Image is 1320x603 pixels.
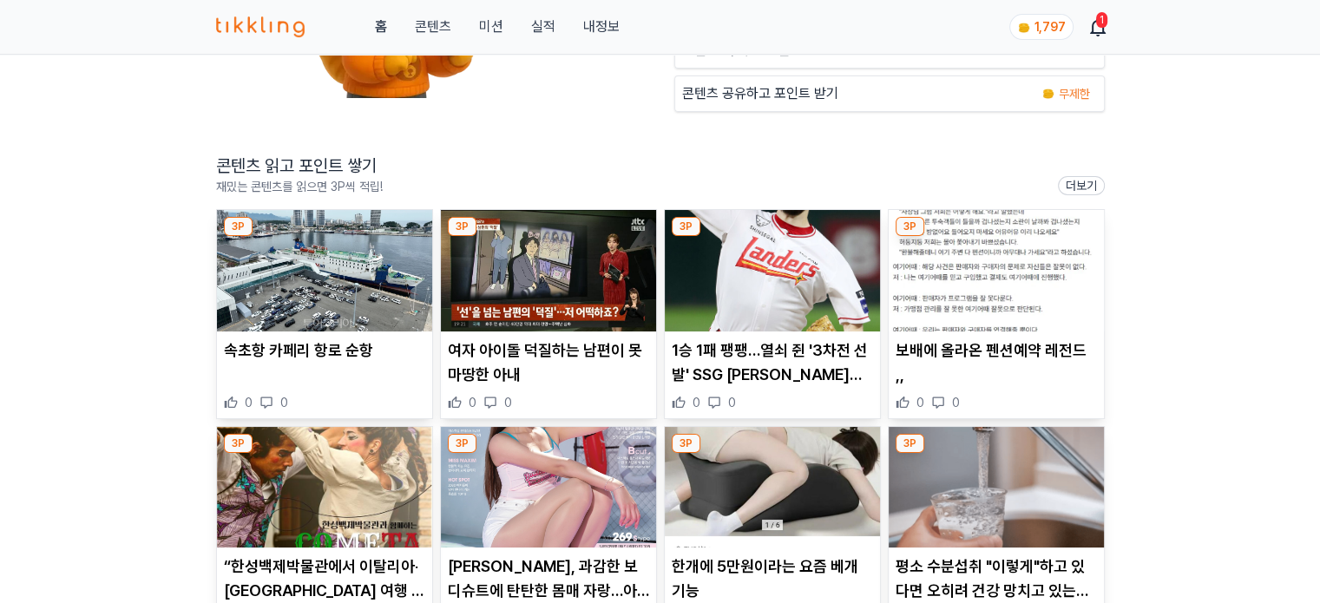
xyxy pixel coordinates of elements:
[245,394,253,411] span: 0
[280,394,288,411] span: 0
[664,209,881,419] div: 3P 1승 1패 팽팽…열쇠 쥔 '3차전 선발' SSG 앤더슨-삼성 원태인[준PO] 1승 1패 팽팽…열쇠 쥔 '3차전 선발' SSG [PERSON_NAME] [PERSON_NA...
[896,217,924,236] div: 3P
[448,338,649,387] p: 여자 아이돌 덕질하는 남편이 못마땅한 아내
[916,394,924,411] span: 0
[1059,85,1090,102] span: 무제한
[672,554,873,603] p: 한개에 5만원이라는 요즘 베개 기능
[440,209,657,419] div: 3P 여자 아이돌 덕질하는 남편이 못마땅한 아내 여자 아이돌 덕질하는 남편이 못마땅한 아내 0 0
[896,338,1097,387] p: 보배에 올라온 펜션예약 레전드 ,,
[224,554,425,603] p: “한성백제박물관에서 이탈리아‧[GEOGRAPHIC_DATA] 여행 떠나요!”
[478,16,502,37] button: 미션
[582,16,619,37] a: 내정보
[217,427,432,548] img: “한성백제박물관에서 이탈리아‧헝가리 여행 떠나요!”
[889,210,1104,331] img: 보배에 올라온 펜션예약 레전드 ,,
[889,427,1104,548] img: 평소 수분섭취 "이렇게"하고 있다면 오히려 건강 망치고 있는겁니다.
[672,338,873,387] p: 1승 1패 팽팽…열쇠 쥔 '3차전 선발' SSG [PERSON_NAME] [PERSON_NAME][준PO]
[469,394,476,411] span: 0
[217,210,432,331] img: 속초항 카페리 항로 순항
[441,210,656,331] img: 여자 아이돌 덕질하는 남편이 못마땅한 아내
[672,217,700,236] div: 3P
[1041,87,1055,101] img: coin
[665,427,880,548] img: 한개에 5만원이라는 요즘 베개 기능
[448,554,649,603] p: [PERSON_NAME], 과감한 보디슈트에 탄탄한 몸매 자랑…아이돌 같은 미모
[414,16,450,37] a: 콘텐츠
[216,178,383,195] p: 재밌는 콘텐츠를 읽으면 3P씩 적립!
[896,554,1097,603] p: 평소 수분섭취 "이렇게"하고 있다면 오히려 건강 망치고 있는겁니다.
[1034,20,1066,34] span: 1,797
[374,16,386,37] a: 홈
[896,434,924,453] div: 3P
[530,16,555,37] a: 실적
[216,16,305,37] img: 티끌링
[441,427,656,548] img: 이예빈 치어리더, 과감한 보디슈트에 탄탄한 몸매 자랑…아이돌 같은 미모
[1058,176,1105,195] a: 더보기
[665,210,880,331] img: 1승 1패 팽팽…열쇠 쥔 '3차전 선발' SSG 앤더슨-삼성 원태인[준PO]
[1096,12,1107,28] div: 1
[216,209,433,419] div: 3P 속초항 카페리 항로 순항 속초항 카페리 항로 순항 0 0
[224,217,253,236] div: 3P
[693,394,700,411] span: 0
[682,83,838,104] p: 콘텐츠 공유하고 포인트 받기
[1017,21,1031,35] img: coin
[504,394,512,411] span: 0
[674,75,1105,112] a: 콘텐츠 공유하고 포인트 받기 coin 무제한
[448,434,476,453] div: 3P
[224,434,253,453] div: 3P
[448,217,476,236] div: 3P
[672,434,700,453] div: 3P
[952,394,960,411] span: 0
[1009,14,1070,40] a: coin 1,797
[224,338,425,363] p: 속초항 카페리 항로 순항
[216,154,383,178] h2: 콘텐츠 읽고 포인트 쌓기
[888,209,1105,419] div: 3P 보배에 올라온 펜션예약 레전드 ,, 보배에 올라온 펜션예약 레전드 ,, 0 0
[728,394,736,411] span: 0
[1091,16,1105,37] a: 1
